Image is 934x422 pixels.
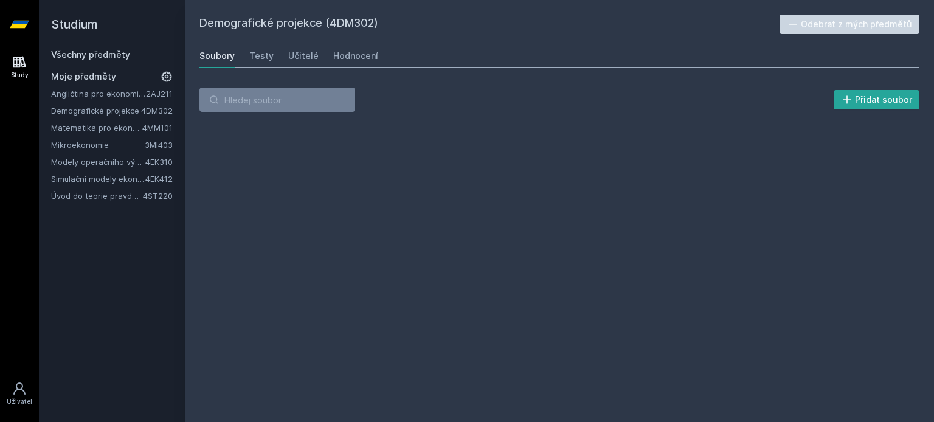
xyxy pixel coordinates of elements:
[249,50,274,62] div: Testy
[51,105,141,117] a: Demografické projekce
[333,50,378,62] div: Hodnocení
[143,191,173,201] a: 4ST220
[288,50,319,62] div: Učitelé
[249,44,274,68] a: Testy
[145,174,173,184] a: 4EK412
[51,88,146,100] a: Angličtina pro ekonomická studia 1 (B2/C1)
[199,88,355,112] input: Hledej soubor
[51,173,145,185] a: Simulační modely ekonomických procesů
[51,190,143,202] a: Úvod do teorie pravděpodobnosti a matematické statistiky
[7,397,32,406] div: Uživatel
[11,71,29,80] div: Study
[51,71,116,83] span: Moje předměty
[145,140,173,150] a: 3MI403
[51,49,130,60] a: Všechny předměty
[145,157,173,167] a: 4EK310
[51,139,145,151] a: Mikroekonomie
[142,123,173,133] a: 4MM101
[834,90,920,109] button: Přidat soubor
[141,106,173,116] a: 4DM302
[199,50,235,62] div: Soubory
[51,156,145,168] a: Modely operačního výzkumu
[51,122,142,134] a: Matematika pro ekonomy
[288,44,319,68] a: Učitelé
[146,89,173,99] a: 2AJ211
[2,375,36,412] a: Uživatel
[780,15,920,34] button: Odebrat z mých předmětů
[2,49,36,86] a: Study
[333,44,378,68] a: Hodnocení
[199,44,235,68] a: Soubory
[199,15,780,34] h2: Demografické projekce (4DM302)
